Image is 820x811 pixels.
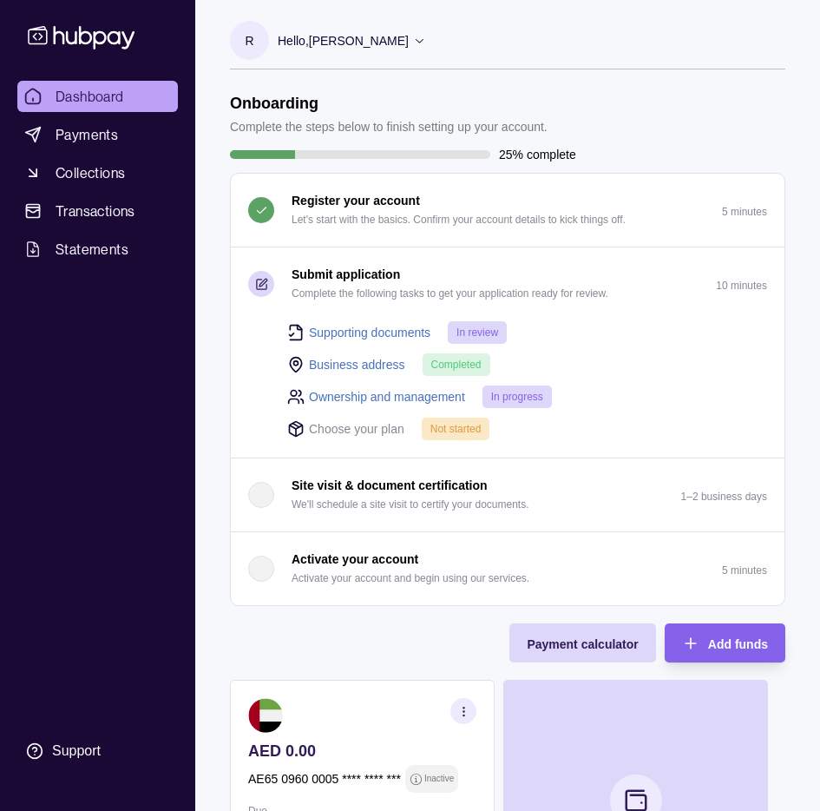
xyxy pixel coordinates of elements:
p: Hello, [PERSON_NAME] [278,31,409,50]
p: Inactive [424,769,454,788]
p: We'll schedule a site visit to certify your documents. [292,495,529,514]
button: Activate your account Activate your account and begin using our services.5 minutes [231,532,784,605]
span: Dashboard [56,86,124,107]
p: Complete the following tasks to get your application ready for review. [292,284,608,303]
p: Let's start with the basics. Confirm your account details to kick things off. [292,210,626,229]
span: Transactions [56,201,135,221]
a: Supporting documents [309,323,430,342]
span: In review [456,326,498,339]
span: Completed [431,359,482,371]
div: Submit application Complete the following tasks to get your application ready for review.10 minutes [231,320,784,458]
p: 1–2 business days [681,491,767,503]
p: R [245,31,253,50]
img: ae [248,698,283,733]
a: Business address [309,355,405,374]
button: Site visit & document certification We'll schedule a site visit to certify your documents.1–2 bus... [231,458,784,531]
button: Register your account Let's start with the basics. Confirm your account details to kick things of... [231,174,784,247]
p: AED 0.00 [248,742,476,761]
p: Submit application [292,265,400,284]
button: Submit application Complete the following tasks to get your application ready for review.10 minutes [231,247,784,320]
a: Support [17,733,178,769]
a: Statements [17,234,178,265]
span: In progress [491,391,543,403]
p: 25% complete [499,145,576,164]
a: Dashboard [17,81,178,112]
span: Collections [56,162,125,183]
p: Complete the steps below to finish setting up your account. [230,117,548,136]
div: Support [52,742,101,761]
p: Activate your account [292,550,418,569]
a: Payments [17,119,178,150]
span: Not started [430,423,482,435]
h1: Onboarding [230,94,548,113]
p: Choose your plan [309,419,404,438]
p: Register your account [292,191,420,210]
p: 10 minutes [716,280,767,292]
p: Site visit & document certification [292,476,488,495]
a: Ownership and management [309,387,465,406]
span: Add funds [708,637,768,651]
a: Collections [17,157,178,188]
p: 5 minutes [722,206,767,218]
span: Payment calculator [527,637,638,651]
p: Activate your account and begin using our services. [292,569,529,588]
p: 5 minutes [722,564,767,577]
button: Payment calculator [509,623,655,663]
span: Payments [56,124,118,145]
a: Transactions [17,195,178,227]
span: Statements [56,239,128,260]
button: Add funds [665,623,785,663]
